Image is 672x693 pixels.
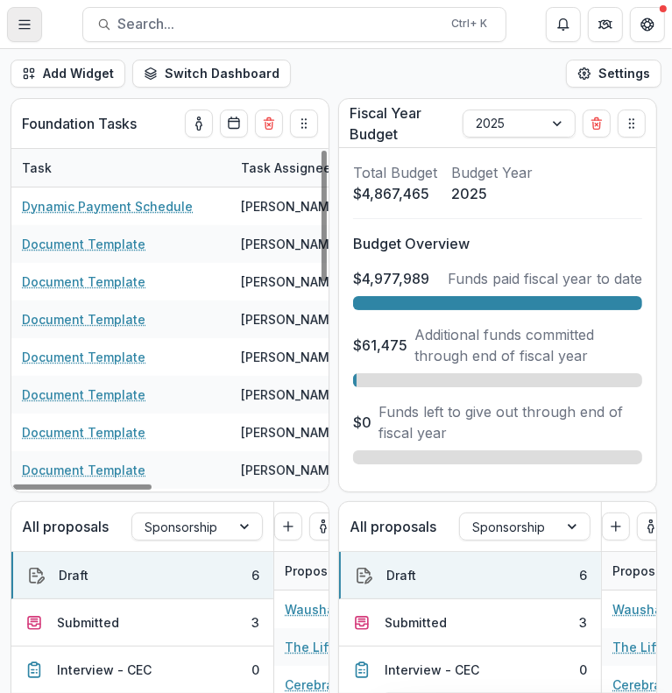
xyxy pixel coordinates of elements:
div: 6 [251,566,259,584]
div: Task [11,149,230,187]
button: Switch Dashboard [132,60,291,88]
div: Task Assignee [230,159,342,177]
a: Document Template [22,385,145,404]
div: 3 [251,613,259,632]
div: 0 [579,661,587,679]
p: Budget Year [451,162,533,183]
p: $61,475 [353,335,407,356]
button: toggle-assigned-to-me [185,110,213,138]
p: Funds paid fiscal year to date [448,268,642,289]
div: [PERSON_NAME] [241,423,341,442]
button: Submitted3 [339,599,601,647]
a: Document Template [22,461,145,479]
p: Funds left to give out through end of fiscal year [378,401,642,443]
p: Foundation Tasks [22,113,137,134]
div: Proposal Title [274,562,381,580]
div: Proposal Title [274,552,493,590]
div: [PERSON_NAME] [241,385,341,404]
a: Dynamic Payment Schedule [22,197,193,216]
div: Interview - CEC [57,661,152,679]
a: Document Template [22,348,145,366]
button: Get Help [630,7,665,42]
div: 3 [579,613,587,632]
button: Draft6 [339,552,601,599]
p: $4,977,989 [353,268,429,289]
button: Submitted3 [11,599,273,647]
button: Draft6 [11,552,273,599]
a: Document Template [22,272,145,291]
div: Draft [59,566,88,584]
div: Submitted [57,613,119,632]
div: [PERSON_NAME] [241,461,341,479]
p: $4,867,465 [353,183,437,204]
a: Document Template [22,235,145,253]
button: Settings [566,60,661,88]
p: Fiscal Year Budget [350,103,456,145]
p: Additional funds committed through end of fiscal year [414,324,642,366]
div: [PERSON_NAME] [241,348,341,366]
a: The Lift Garage - 2025 - Sponsorship Application Grant [285,638,483,656]
p: 2025 [451,183,533,204]
div: 0 [251,661,259,679]
div: Interview - CEC [385,661,479,679]
button: Delete card [583,110,611,138]
p: All proposals [22,516,109,537]
div: Submitted [385,613,447,632]
span: Search... [118,16,442,32]
a: Document Template [22,310,145,329]
div: Ctrl + K [449,14,492,33]
button: Create Proposal [274,513,302,541]
div: [PERSON_NAME] [241,197,341,216]
button: Notifications [546,7,581,42]
button: Drag [618,110,646,138]
button: Create Proposal [602,513,630,541]
div: Task Assignee [230,149,362,187]
div: Task [11,159,62,177]
p: All proposals [350,516,436,537]
a: Waushara County, Prevention Council - 2025 - Grant Application [285,600,483,619]
p: Budget Overview [353,233,642,254]
p: $0 [353,412,371,433]
div: [PERSON_NAME] [241,310,341,329]
button: Delete card [255,110,283,138]
button: Toggle Menu [7,7,42,42]
button: toggle-assigned-to-me [637,513,665,541]
button: Partners [588,7,623,42]
div: 6 [579,566,587,584]
button: Calendar [220,110,248,138]
div: Draft [386,566,416,584]
button: Search... [82,7,506,42]
a: Document Template [22,423,145,442]
button: toggle-assigned-to-me [309,513,337,541]
div: [PERSON_NAME] [241,272,341,291]
div: [PERSON_NAME] [241,235,341,253]
button: Drag [290,110,318,138]
p: Total Budget [353,162,437,183]
button: Add Widget [11,60,125,88]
